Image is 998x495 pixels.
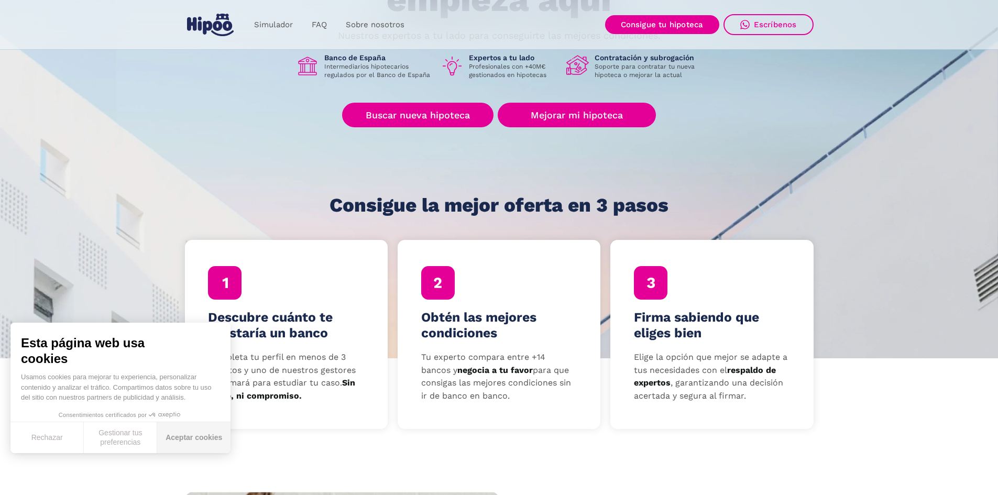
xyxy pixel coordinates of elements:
a: Consigue tu hipoteca [605,15,719,34]
h4: Obtén las mejores condiciones [421,310,577,341]
a: Mejorar mi hipoteca [498,103,655,127]
a: Buscar nueva hipoteca [342,103,493,127]
h1: Consigue la mejor oferta en 3 pasos [330,195,668,216]
p: Soporte para contratar tu nueva hipoteca o mejorar la actual [595,62,703,79]
p: Completa tu perfil en menos de 3 minutos y uno de nuestros gestores te llamará para estudiar tu c... [208,351,364,403]
h4: Firma sabiendo que eliges bien [634,310,790,341]
a: Escríbenos [723,14,814,35]
h1: Banco de España [324,53,432,62]
p: Elige la opción que mejor se adapte a tus necesidades con el , garantizando una decisión acertada... [634,351,790,403]
p: Intermediarios hipotecarios regulados por el Banco de España [324,62,432,79]
a: home [185,9,236,40]
strong: Sin coste, ni compromiso. [208,378,355,401]
strong: negocia a tu favor [457,365,533,375]
h1: Expertos a tu lado [469,53,558,62]
h1: Contratación y subrogación [595,53,703,62]
a: FAQ [302,15,336,35]
p: Tu experto compara entre +14 bancos y para que consigas las mejores condiciones sin ir de banco e... [421,351,577,403]
p: Profesionales con +40M€ gestionados en hipotecas [469,62,558,79]
div: Escríbenos [754,20,797,29]
a: Simulador [245,15,302,35]
a: Sobre nosotros [336,15,414,35]
h4: Descubre cuánto te prestaría un banco [208,310,364,341]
